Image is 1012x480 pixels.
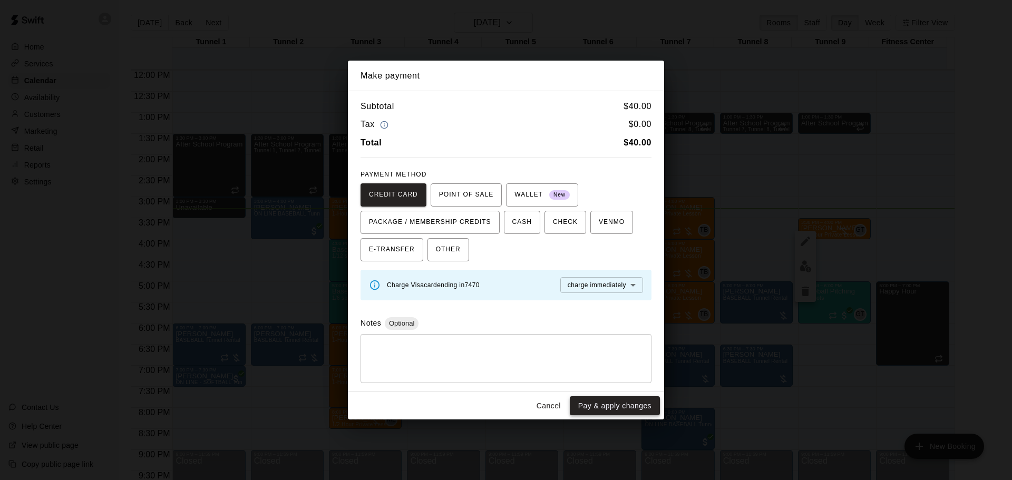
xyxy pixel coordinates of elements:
[629,117,651,132] h6: $ 0.00
[514,187,570,203] span: WALLET
[361,319,381,327] label: Notes
[439,187,493,203] span: POINT OF SALE
[512,214,532,231] span: CASH
[506,183,578,207] button: WALLET New
[427,238,469,261] button: OTHER
[361,211,500,234] button: PACKAGE / MEMBERSHIP CREDITS
[624,138,651,147] b: $ 40.00
[361,171,426,178] span: PAYMENT METHOD
[431,183,502,207] button: POINT OF SALE
[369,241,415,258] span: E-TRANSFER
[549,188,570,202] span: New
[387,281,480,289] span: Charge Visa card ending in 7470
[599,214,625,231] span: VENMO
[568,281,626,289] span: charge immediately
[361,238,423,261] button: E-TRANSFER
[532,396,566,416] button: Cancel
[504,211,540,234] button: CASH
[361,117,391,132] h6: Tax
[361,100,394,113] h6: Subtotal
[544,211,586,234] button: CHECK
[361,138,382,147] b: Total
[590,211,633,234] button: VENMO
[369,187,418,203] span: CREDIT CARD
[361,183,426,207] button: CREDIT CARD
[624,100,651,113] h6: $ 40.00
[570,396,660,416] button: Pay & apply changes
[553,214,578,231] span: CHECK
[348,61,664,91] h2: Make payment
[436,241,461,258] span: OTHER
[369,214,491,231] span: PACKAGE / MEMBERSHIP CREDITS
[385,319,419,327] span: Optional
